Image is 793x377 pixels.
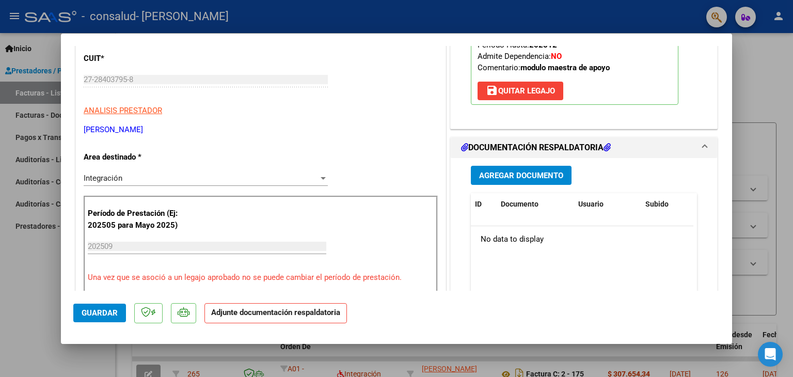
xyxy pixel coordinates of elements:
[478,63,610,72] span: Comentario:
[451,137,717,158] mat-expansion-panel-header: DOCUMENTACIÓN RESPALDATORIA
[84,106,162,115] span: ANALISIS PRESTADOR
[84,151,190,163] p: Area destinado *
[578,200,604,208] span: Usuario
[551,52,562,61] strong: NO
[73,304,126,322] button: Guardar
[88,208,192,231] p: Período de Prestación (Ej: 202505 para Mayo 2025)
[211,308,340,317] strong: Adjunte documentación respaldatoria
[645,200,669,208] span: Subido
[471,166,572,185] button: Agregar Documento
[451,158,717,372] div: DOCUMENTACIÓN RESPALDATORIA
[501,200,538,208] span: Documento
[471,226,693,252] div: No data to display
[693,193,744,215] datatable-header-cell: Acción
[471,193,497,215] datatable-header-cell: ID
[461,142,611,154] h1: DOCUMENTACIÓN RESPALDATORIA
[84,124,438,136] p: [PERSON_NAME]
[475,200,482,208] span: ID
[520,63,610,72] strong: modulo maestra de apoyo
[641,193,693,215] datatable-header-cell: Subido
[478,82,563,100] button: Quitar Legajo
[486,86,555,96] span: Quitar Legajo
[758,342,783,367] div: Open Intercom Messenger
[486,84,498,97] mat-icon: save
[84,53,190,65] p: CUIT
[497,193,574,215] datatable-header-cell: Documento
[88,272,434,284] p: Una vez que se asoció a un legajo aprobado no se puede cambiar el período de prestación.
[574,193,641,215] datatable-header-cell: Usuario
[82,308,118,318] span: Guardar
[84,174,122,183] span: Integración
[479,171,563,180] span: Agregar Documento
